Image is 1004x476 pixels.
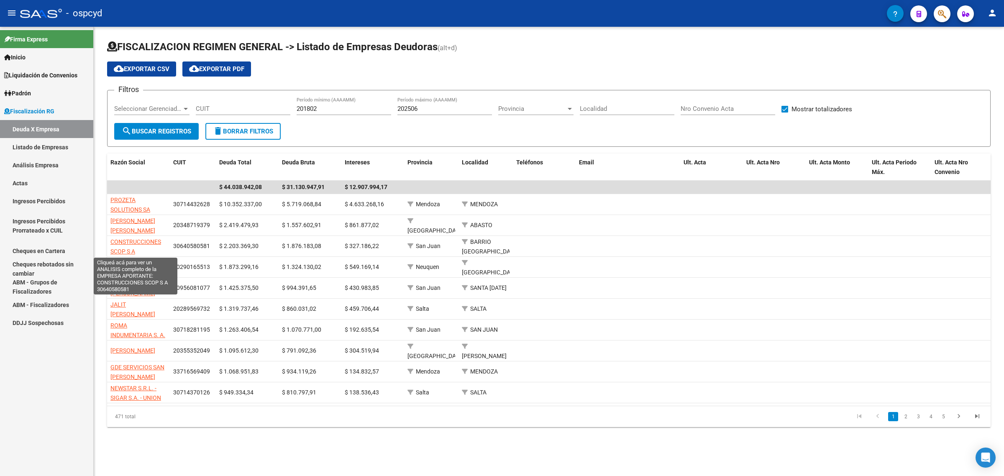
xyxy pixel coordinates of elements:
span: $ 1.557.602,91 [282,222,321,228]
span: $ 1.070.771,00 [282,326,321,333]
span: SALTA [470,389,487,396]
span: Email [579,159,594,166]
span: Mendoza [416,201,440,207]
span: Borrar Filtros [213,128,273,135]
span: Razón Social [110,159,145,166]
span: $ 10.352.337,00 [219,201,262,207]
span: MENDOZA [470,368,498,375]
span: [PERSON_NAME] [PERSON_NAME] [110,218,155,234]
span: $ 4.633.268,16 [345,201,384,207]
a: 1 [888,412,898,421]
span: 20956081077 [173,284,210,291]
span: 30714432628 [173,201,210,207]
span: Exportar PDF [189,65,244,73]
button: Exportar PDF [182,61,251,77]
span: 20355352049 [173,347,210,354]
span: $ 949.334,34 [219,389,254,396]
datatable-header-cell: Ult. Acta Nro Convenio [931,154,994,181]
span: $ 861.877,02 [345,222,379,228]
span: $ 430.983,85 [345,284,379,291]
span: Localidad [462,159,488,166]
span: Exportar CSV [114,65,169,73]
span: $ 1.319.737,46 [219,305,259,312]
span: Buscar Registros [122,128,191,135]
span: $ 192.635,54 [345,326,379,333]
span: Fiscalización RG [4,107,54,116]
span: JALIT [PERSON_NAME] [110,301,155,317]
datatable-header-cell: Deuda Bruta [279,154,341,181]
a: 4 [926,412,936,421]
mat-icon: person [987,8,997,18]
span: Ult. Acta Periodo Máx. [872,159,917,175]
datatable-header-cell: Localidad [458,154,513,181]
span: SAN JUAN [470,326,498,333]
span: $ 1.425.375,50 [219,284,259,291]
span: $ 2.419.479,93 [219,222,259,228]
li: page 3 [912,409,925,424]
span: SALTA [470,305,487,312]
span: $ 31.130.947,91 [282,184,325,190]
mat-icon: delete [213,126,223,136]
span: PROZETA SOLUTIONS SA [110,197,150,213]
mat-icon: cloud_download [114,64,124,74]
span: $ 459.706,44 [345,305,379,312]
a: go to last page [969,412,985,421]
span: 20289569732 [173,305,210,312]
span: $ 1.068.951,83 [219,368,259,375]
span: MENDOZA [470,201,498,207]
span: - ospcyd [66,4,102,23]
span: 20290165513 [173,264,210,270]
span: $ 138.536,43 [345,389,379,396]
li: page 4 [925,409,937,424]
span: $ 994.391,65 [282,284,316,291]
span: San Juan [416,284,441,291]
span: San Juan [416,326,441,333]
span: Deuda Total [219,159,251,166]
span: Ult. Acta Nro [746,159,780,166]
datatable-header-cell: Ult. Acta Periodo Máx. [868,154,931,181]
mat-icon: cloud_download [189,64,199,74]
span: Salta [416,305,429,312]
a: 3 [913,412,923,421]
datatable-header-cell: Intereses [341,154,404,181]
span: Firma Express [4,35,48,44]
span: ROMA INDUMENTARIA S. A. S. [110,322,165,348]
datatable-header-cell: Ult. Acta [680,154,743,181]
li: page 5 [937,409,950,424]
span: $ 1.263.406,54 [219,326,259,333]
span: CUIT [173,159,186,166]
h3: Filtros [114,84,143,95]
span: Salta [416,389,429,396]
span: $ 934.119,26 [282,368,316,375]
button: Exportar CSV [107,61,176,77]
a: 5 [938,412,948,421]
datatable-header-cell: CUIT [170,154,216,181]
span: [GEOGRAPHIC_DATA] [407,227,464,234]
span: $ 810.797,91 [282,389,316,396]
mat-icon: menu [7,8,17,18]
span: $ 1.876.183,08 [282,243,321,249]
span: BARRIO [GEOGRAPHIC_DATA] [462,238,518,255]
span: [PERSON_NAME] [PERSON_NAME] [110,280,155,297]
span: Inicio [4,53,26,62]
span: Ult. Acta Nro Convenio [935,159,968,175]
span: $ 134.832,57 [345,368,379,375]
span: $ 1.095.612,30 [219,347,259,354]
span: Provincia [407,159,433,166]
span: $ 12.907.994,17 [345,184,387,190]
li: page 2 [899,409,912,424]
span: CONSTRUCCIONES SCOP S A [110,238,161,255]
datatable-header-cell: Provincia [404,154,458,181]
datatable-header-cell: Teléfonos [513,154,576,181]
span: Ult. Acta [684,159,706,166]
span: [GEOGRAPHIC_DATA] [407,353,464,359]
span: Ult. Acta Monto [809,159,850,166]
datatable-header-cell: Ult. Acta Monto [806,154,868,181]
span: 30718281195 [173,326,210,333]
span: $ 2.203.369,30 [219,243,259,249]
span: NEWSTAR S.R.L. - SIGAR S.A. - UNION TRANSITORIA DE EMPRESAS [110,385,161,420]
a: go to previous page [870,412,886,421]
a: go to first page [851,412,867,421]
span: [PERSON_NAME] [110,264,155,270]
span: 20348719379 [173,222,210,228]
